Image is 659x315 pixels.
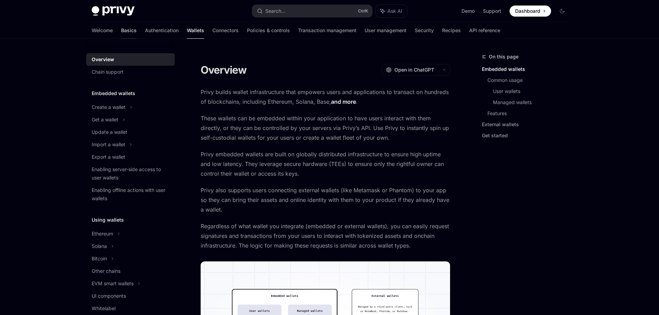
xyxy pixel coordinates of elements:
[201,113,450,142] span: These wallets can be embedded within your application to have users interact with them directly, ...
[92,292,126,300] div: UI components
[92,68,123,76] div: Chain support
[145,22,179,39] a: Authentication
[86,302,175,315] a: Whitelabel
[387,8,402,15] span: Ask AI
[86,184,175,205] a: Enabling offline actions with user wallets
[86,265,175,277] a: Other chains
[487,75,573,86] a: Common usage
[489,53,519,61] span: On this page
[92,165,171,182] div: Enabling server-side access to user wallets
[482,64,573,75] a: Embedded wallets
[483,8,501,15] a: Support
[201,149,450,178] span: Privy embedded wallets are built on globally distributed infrastructure to ensure high uptime and...
[482,119,573,130] a: External wallets
[92,55,114,64] div: Overview
[92,22,113,39] a: Welcome
[442,22,461,39] a: Recipes
[201,221,450,250] span: Regardless of what wallet you integrate (embedded or external wallets), you can easily request si...
[92,115,118,124] div: Get a wallet
[92,6,135,16] img: dark logo
[557,6,568,17] button: Toggle dark mode
[212,22,239,39] a: Connectors
[92,304,116,313] div: Whitelabel
[86,151,175,163] a: Export a wallet
[482,130,573,141] a: Get started
[92,230,113,238] div: Ethereum
[376,5,407,17] button: Ask AI
[469,22,500,39] a: API reference
[365,22,406,39] a: User management
[394,66,434,73] span: Open in ChatGPT
[510,6,551,17] a: Dashboard
[92,186,171,203] div: Enabling offline actions with user wallets
[247,22,290,39] a: Policies & controls
[86,53,175,66] a: Overview
[201,185,450,214] span: Privy also supports users connecting external wallets (like Metamask or Phantom) to your app so t...
[92,254,107,263] div: Bitcoin
[201,87,450,106] span: Privy builds wallet infrastructure that empowers users and applications to transact on hundreds o...
[92,267,120,275] div: Other chains
[187,22,204,39] a: Wallets
[92,128,127,136] div: Update a wallet
[298,22,356,39] a: Transaction management
[92,216,124,224] h5: Using wallets
[92,140,125,149] div: Import a wallet
[86,163,175,184] a: Enabling server-side access to user wallets
[92,242,107,250] div: Solana
[201,64,247,76] h1: Overview
[493,97,573,108] a: Managed wallets
[252,5,372,17] button: Search...CtrlK
[92,153,125,161] div: Export a wallet
[461,8,475,15] a: Demo
[92,89,135,98] h5: Embedded wallets
[493,86,573,97] a: User wallets
[121,22,137,39] a: Basics
[86,66,175,78] a: Chain support
[415,22,434,39] a: Security
[86,126,175,138] a: Update a wallet
[515,8,540,15] span: Dashboard
[358,8,368,14] span: Ctrl K
[92,279,134,288] div: EVM smart wallets
[86,290,175,302] a: UI components
[331,98,356,105] a: and more
[382,64,438,76] button: Open in ChatGPT
[92,103,126,111] div: Create a wallet
[487,108,573,119] a: Features
[265,7,285,15] div: Search...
